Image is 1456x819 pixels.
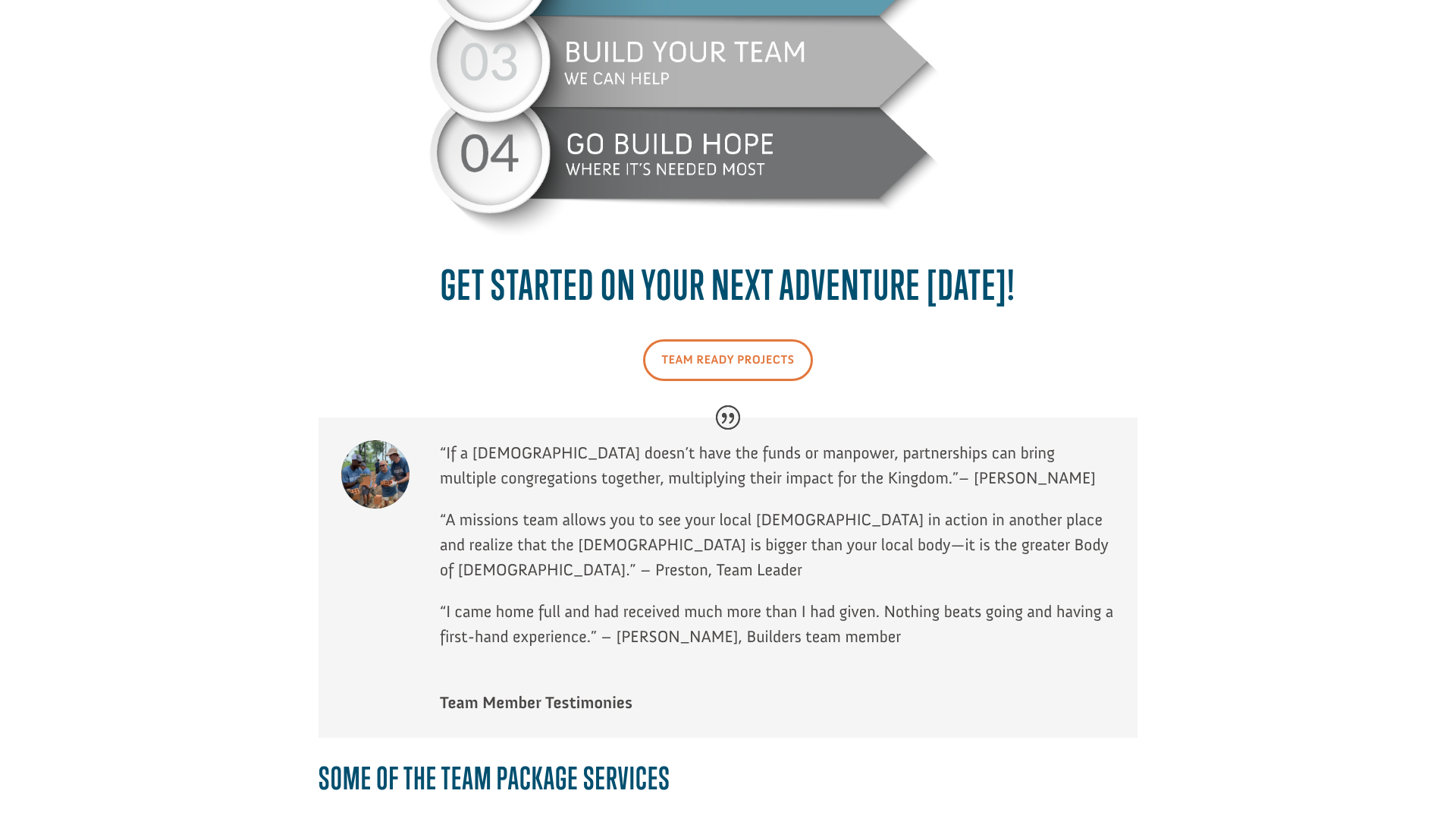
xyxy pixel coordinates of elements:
span: “A missions team allows you to see your local [DEMOGRAPHIC_DATA] in action in another place and r... [440,509,1109,580]
span: “If a [DEMOGRAPHIC_DATA] doesn’t have the funds or manpower, partnerships can bring multiple cong... [440,443,1055,488]
span: SOME OF THE TEAM PACKAGE SERVICES [318,760,670,796]
div: Bethel Assembly of [DEMOGRAPHIC_DATA] donated $1,000 [27,15,209,46]
span: “I came home full and had received much more than I had given. Nothing beats going and having a f... [440,601,1113,647]
span: Team Member Testimonies [440,690,1115,715]
div: to [27,47,209,58]
img: US.png [27,61,38,71]
a: Team Ready Projects [643,339,814,381]
span: [DEMOGRAPHIC_DATA] , [GEOGRAPHIC_DATA] [41,61,209,71]
strong: Builders International [36,46,128,58]
button: Donate [215,30,282,58]
h2: Get started on your next adventure [DATE]! [318,261,1137,317]
span: – [PERSON_NAME] [959,468,1096,488]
